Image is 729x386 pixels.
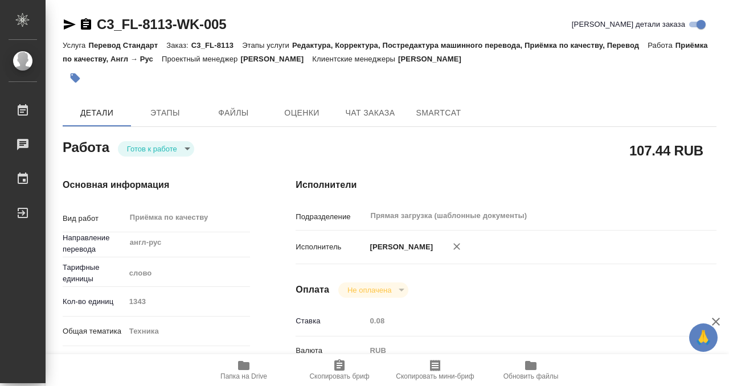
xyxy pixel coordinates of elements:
[63,262,125,285] p: Тарифные единицы
[220,372,267,380] span: Папка на Drive
[63,296,125,307] p: Кол-во единиц
[196,354,292,386] button: Папка на Drive
[312,55,398,63] p: Клиентские менеджеры
[97,17,226,32] a: C3_FL-8113-WK-005
[338,282,408,298] div: Готов к работе
[69,106,124,120] span: Детали
[694,326,713,350] span: 🙏
[444,234,469,259] button: Удалить исполнителя
[292,354,387,386] button: Скопировать бриф
[343,106,398,120] span: Чат заказа
[296,178,716,192] h4: Исполнители
[572,19,685,30] span: [PERSON_NAME] детали заказа
[63,326,125,337] p: Общая тематика
[63,232,125,255] p: Направление перевода
[125,293,251,310] input: Пустое поле
[118,141,194,157] div: Готов к работе
[296,345,366,356] p: Валюта
[648,41,675,50] p: Работа
[398,55,470,63] p: [PERSON_NAME]
[296,211,366,223] p: Подразделение
[124,144,181,154] button: Готов к работе
[503,372,559,380] span: Обновить файлы
[292,41,648,50] p: Редактура, Корректура, Постредактура машинного перевода, Приёмка по качеству, Перевод
[63,41,88,50] p: Услуга
[63,178,250,192] h4: Основная информация
[88,41,166,50] p: Перевод Стандарт
[366,313,681,329] input: Пустое поле
[296,241,366,253] p: Исполнитель
[79,18,93,31] button: Скопировать ссылку
[138,106,193,120] span: Этапы
[396,372,474,380] span: Скопировать мини-бриф
[275,106,329,120] span: Оценки
[689,323,718,352] button: 🙏
[344,285,395,295] button: Не оплачена
[629,141,703,160] h2: 107.44 RUB
[387,354,483,386] button: Скопировать мини-бриф
[63,136,109,157] h2: Работа
[166,41,191,50] p: Заказ:
[309,372,369,380] span: Скопировать бриф
[125,322,251,341] div: Техника
[63,41,708,63] p: Приёмка по качеству, Англ → Рус
[366,241,433,253] p: [PERSON_NAME]
[411,106,466,120] span: SmartCat
[125,351,251,371] div: Авиация и космонавтика
[366,341,681,360] div: RUB
[162,55,240,63] p: Проектный менеджер
[63,65,88,91] button: Добавить тэг
[125,264,251,283] div: слово
[206,106,261,120] span: Файлы
[240,55,312,63] p: [PERSON_NAME]
[296,283,329,297] h4: Оплата
[242,41,292,50] p: Этапы услуги
[483,354,579,386] button: Обновить файлы
[191,41,242,50] p: C3_FL-8113
[63,213,125,224] p: Вид работ
[63,18,76,31] button: Скопировать ссылку для ЯМессенджера
[296,315,366,327] p: Ставка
